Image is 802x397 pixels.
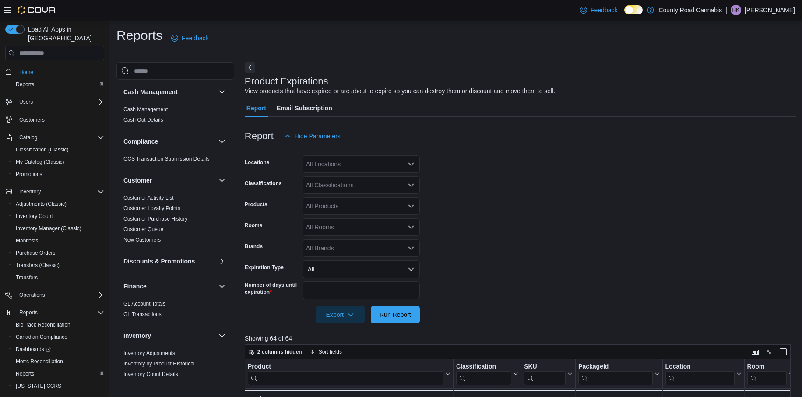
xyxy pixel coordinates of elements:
[380,310,411,319] span: Run Report
[248,363,450,385] button: Product
[578,363,652,385] div: Package URL
[2,113,108,126] button: Customers
[123,205,180,211] a: Customer Loyalty Points
[16,358,63,365] span: Metrc Reconciliation
[9,156,108,168] button: My Catalog (Classic)
[577,1,621,19] a: Feedback
[168,29,212,47] a: Feedback
[245,222,263,229] label: Rooms
[16,81,34,88] span: Reports
[12,248,104,258] span: Purchase Orders
[123,300,165,307] span: GL Account Totals
[19,134,37,141] span: Catalog
[123,88,178,96] h3: Cash Management
[16,249,56,256] span: Purchase Orders
[123,176,152,185] h3: Customer
[16,97,36,107] button: Users
[371,306,420,323] button: Run Report
[12,235,104,246] span: Manifests
[245,201,267,208] label: Products
[123,237,161,243] a: New Customers
[9,319,108,331] button: BioTrack Reconciliation
[9,247,108,259] button: Purchase Orders
[12,169,104,179] span: Promotions
[624,5,643,14] input: Dark Mode
[16,321,70,328] span: BioTrack Reconciliation
[123,155,210,162] span: OCS Transaction Submission Details
[9,380,108,392] button: [US_STATE] CCRS
[18,6,56,14] img: Cova
[16,237,38,244] span: Manifests
[295,132,341,141] span: Hide Parameters
[19,116,45,123] span: Customers
[524,363,566,385] div: SKU URL
[12,260,63,271] a: Transfers (Classic)
[116,299,234,323] div: Finance
[123,350,175,357] span: Inventory Adjustments
[456,363,511,385] div: Classification
[12,320,74,330] a: BioTrack Reconciliation
[524,363,566,371] div: SKU
[16,66,104,77] span: Home
[182,34,208,42] span: Feedback
[408,182,415,189] button: Open list of options
[123,282,215,291] button: Finance
[624,14,625,15] span: Dark Mode
[316,306,365,323] button: Export
[12,272,104,283] span: Transfers
[408,245,415,252] button: Open list of options
[9,78,108,91] button: Reports
[16,146,69,153] span: Classification (Classic)
[123,311,162,318] span: GL Transactions
[731,5,741,15] div: Harinder Kaur
[2,131,108,144] button: Catalog
[245,87,555,96] div: View products that have expired or are about to expire so you can destroy them or discount and mo...
[123,194,174,201] span: Customer Activity List
[306,347,345,357] button: Sort fields
[16,334,67,341] span: Canadian Compliance
[9,222,108,235] button: Inventory Manager (Classic)
[123,226,163,233] span: Customer Queue
[12,199,104,209] span: Adjustments (Classic)
[16,67,37,77] a: Home
[123,311,162,317] a: GL Transactions
[245,243,263,250] label: Brands
[16,186,44,197] button: Inventory
[217,281,227,292] button: Finance
[123,88,215,96] button: Cash Management
[16,132,104,143] span: Catalog
[123,215,188,222] span: Customer Purchase History
[16,114,104,125] span: Customers
[246,99,266,117] span: Report
[747,363,793,385] button: Room
[578,363,659,385] button: PackageId
[524,363,573,385] button: SKU
[12,235,42,246] a: Manifests
[257,348,302,355] span: 2 columns hidden
[19,69,33,76] span: Home
[732,5,740,15] span: HK
[281,127,344,145] button: Hide Parameters
[591,6,617,14] span: Feedback
[321,306,359,323] span: Export
[747,363,786,371] div: Room
[123,257,215,266] button: Discounts & Promotions
[16,158,64,165] span: My Catalog (Classic)
[16,346,51,353] span: Dashboards
[123,106,168,113] span: Cash Management
[16,200,67,207] span: Adjustments (Classic)
[665,363,741,385] button: Location
[408,224,415,231] button: Open list of options
[116,193,234,249] div: Customer
[245,180,282,187] label: Classifications
[9,198,108,210] button: Adjustments (Classic)
[12,211,104,221] span: Inventory Count
[658,5,722,15] p: County Road Cannabis
[19,98,33,105] span: Users
[123,195,174,201] a: Customer Activity List
[123,236,161,243] span: New Customers
[16,262,60,269] span: Transfers (Classic)
[16,290,104,300] span: Operations
[248,363,443,385] div: Product
[123,156,210,162] a: OCS Transaction Submission Details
